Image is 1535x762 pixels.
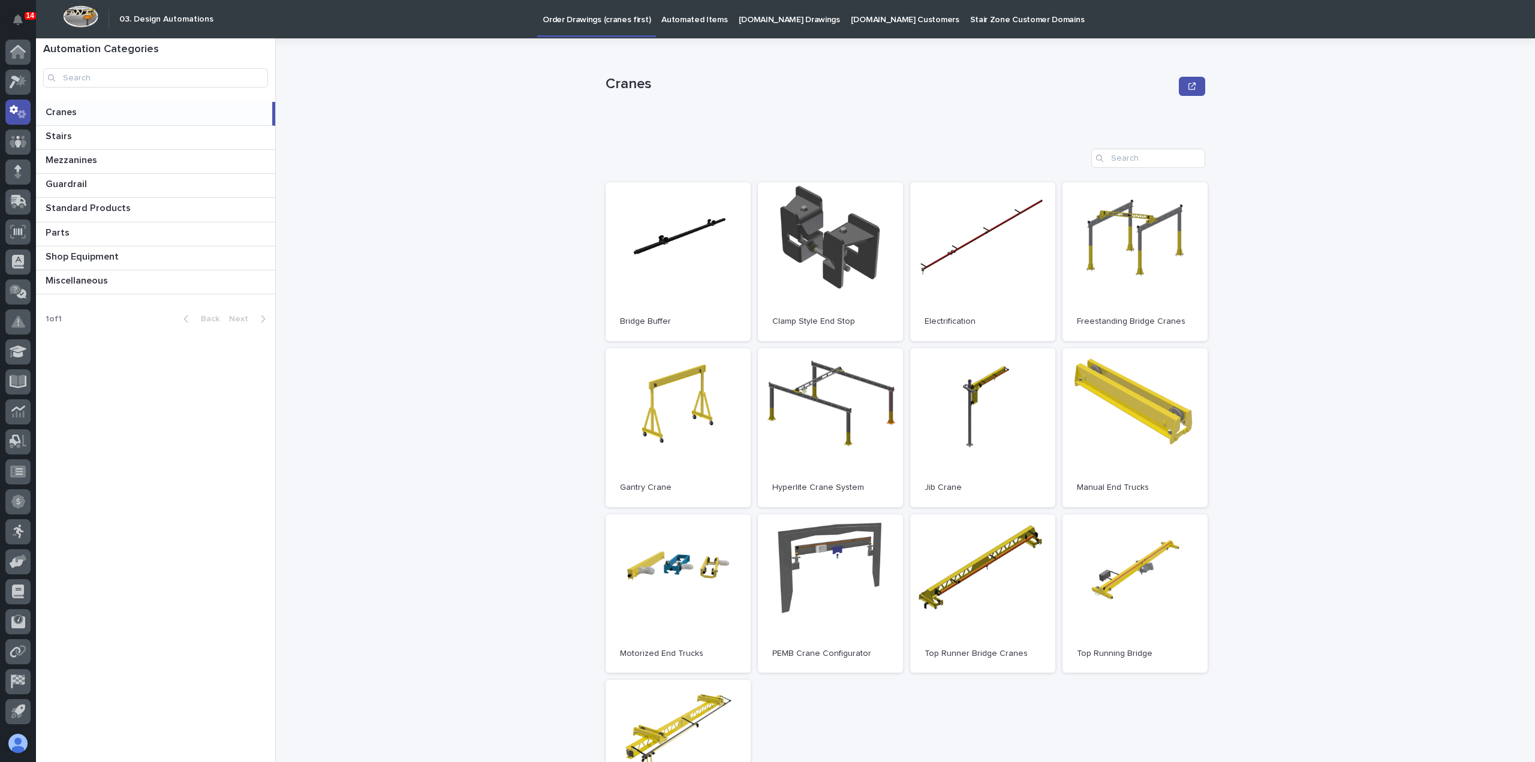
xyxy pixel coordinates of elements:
a: Jib Crane [910,348,1055,507]
a: MiscellaneousMiscellaneous [36,270,275,294]
a: Gantry Crane [606,348,751,507]
button: Notifications [5,7,31,32]
div: Notifications14 [15,14,31,34]
p: Stairs [46,128,74,142]
a: MezzaninesMezzanines [36,150,275,174]
h1: Automation Categories [43,43,268,56]
p: PEMB Crane Configurator [772,649,889,659]
p: Gantry Crane [620,483,736,493]
a: PartsParts [36,222,275,246]
p: Cranes [46,104,79,118]
span: Back [194,315,219,323]
a: Bridge Buffer [606,182,751,341]
a: StairsStairs [36,126,275,150]
img: Workspace Logo [63,5,98,28]
p: Jib Crane [925,483,1041,493]
h2: 03. Design Automations [119,14,213,25]
a: GuardrailGuardrail [36,174,275,198]
a: Top Running Bridge [1063,514,1208,673]
p: Mezzanines [46,152,100,166]
p: Motorized End Trucks [620,649,736,659]
a: Top Runner Bridge Cranes [910,514,1055,673]
p: Shop Equipment [46,249,121,263]
a: Motorized End Trucks [606,514,751,673]
p: Manual End Trucks [1077,483,1193,493]
p: Parts [46,225,72,239]
button: Next [224,314,275,324]
p: Top Running Bridge [1077,649,1193,659]
p: Bridge Buffer [620,317,736,327]
p: 14 [26,11,34,20]
p: Top Runner Bridge Cranes [925,649,1041,659]
a: Manual End Trucks [1063,348,1208,507]
p: Hyperlite Crane System [772,483,889,493]
p: Standard Products [46,200,133,214]
p: Cranes [606,76,1174,93]
span: Next [229,315,255,323]
p: Electrification [925,317,1041,327]
p: Guardrail [46,176,89,190]
a: Electrification [910,182,1055,341]
button: Back [174,314,224,324]
p: Clamp Style End Stop [772,317,889,327]
p: Freestanding Bridge Cranes [1077,317,1193,327]
input: Search [43,68,268,88]
button: users-avatar [5,731,31,756]
input: Search [1091,149,1205,168]
a: Standard ProductsStandard Products [36,198,275,222]
a: CranesCranes [36,102,275,126]
a: Hyperlite Crane System [758,348,903,507]
a: Freestanding Bridge Cranes [1063,182,1208,341]
a: PEMB Crane Configurator [758,514,903,673]
p: Miscellaneous [46,273,110,287]
p: 1 of 1 [36,305,71,334]
a: Shop EquipmentShop Equipment [36,246,275,270]
a: Clamp Style End Stop [758,182,903,341]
